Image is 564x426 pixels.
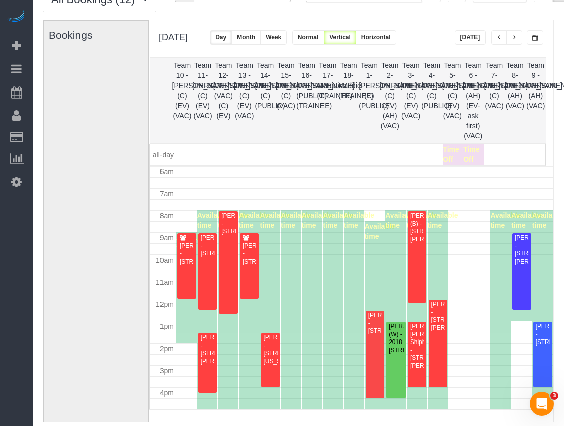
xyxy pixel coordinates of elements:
span: 6am [160,167,174,176]
div: [PERSON_NAME] - [STREET_ADDRESS][US_STATE] [263,334,278,365]
div: [PERSON_NAME] - [STREET_ADDRESS][PERSON_NAME] [514,234,529,266]
span: 8am [160,212,174,220]
div: [PERSON_NAME] [PERSON_NAME] Shipham - [STREET_ADDRESS][PERSON_NAME] [410,323,425,370]
span: Available time [428,211,458,229]
th: Team 1- [PERSON_NAME] (C)(PUBLIC) [359,58,379,143]
th: Team 10 - [PERSON_NAME] (C)(EV)(VAC) [172,58,192,143]
iframe: Intercom live chat [530,392,554,416]
span: Available time [239,211,270,229]
div: [PERSON_NAME] - [STREET_ADDRESS] [221,212,236,235]
span: Available time [176,233,207,251]
span: Available time [385,211,416,229]
span: 4pm [160,389,174,397]
th: Team 4- [PERSON_NAME] (C)(PUBLIC) [421,58,442,143]
span: Available time [532,211,563,229]
span: Available time [281,211,311,229]
th: Team 13 - [PERSON_NAME] (C)(EV)(VAC) [234,58,255,143]
div: [PERSON_NAME] - [STREET_ADDRESS] [368,312,383,335]
button: Normal [292,30,324,45]
span: 1pm [160,322,174,330]
span: Available time [218,211,249,229]
div: [PERSON_NAME] (W) - 2018 [STREET_ADDRESS] [388,323,404,354]
th: Team 2- [PERSON_NAME] (C)(EV)(AH)(VAC) [380,58,400,143]
div: [PERSON_NAME] - [STREET_ADDRESS][PERSON_NAME] [431,301,446,332]
th: Team 17- Marquise (TRAINEE) [317,58,338,143]
span: 10am [156,256,174,264]
button: Day [210,30,232,45]
button: Week [260,30,287,45]
th: Team 7- [PERSON_NAME] (C) (VAC) [484,58,504,143]
span: 11am [156,278,174,286]
span: Available time [197,211,228,229]
span: Available time [365,222,395,240]
th: Team 6 - [PERSON_NAME] (AH)(EV-ask first)(VAC) [463,58,484,143]
span: 9am [160,234,174,242]
h3: Bookings [49,29,151,41]
th: Team 8- [PERSON_NAME] (AH)(VAC) [505,58,525,143]
th: Team 15- [PERSON_NAME] (C) (VAC) [276,58,296,143]
button: [DATE] [455,30,486,45]
span: 3pm [160,367,174,375]
th: Team 16- [PERSON_NAME] (PUBLIC)(TRAINEE) [296,58,317,143]
button: Vertical [324,30,356,45]
span: Available time [344,211,374,229]
div: [PERSON_NAME] - [STREET_ADDRESS] [179,242,194,266]
span: Available time [407,211,437,229]
h2: [DATE] [159,30,188,43]
th: Team 12- [PERSON_NAME] (VAC)(C)(EV) [213,58,234,143]
span: 3 [550,392,558,400]
th: Team 3- [PERSON_NAME] (C)(EV)(VAC) [400,58,421,143]
span: Available time [511,211,542,229]
th: Team 9 - [PERSON_NAME] (AH) (VAC) [525,58,546,143]
div: [PERSON_NAME] (B) - [STREET_ADDRESS][PERSON_NAME] [410,212,425,243]
button: Month [231,30,261,45]
span: Available time [323,211,353,229]
div: [PERSON_NAME] - [STREET_ADDRESS] [200,234,215,258]
span: 12pm [156,300,174,308]
th: Team 5- [PERSON_NAME] (C)(EV)(VAC) [442,58,463,143]
span: Available time [302,211,333,229]
div: [PERSON_NAME] - [STREET_ADDRESS][PERSON_NAME] [200,334,215,365]
th: Team 14- [PERSON_NAME] (C) (PUBLIC) [255,58,275,143]
button: Horizontal [356,30,396,45]
span: Time Off [463,145,479,163]
div: [PERSON_NAME] - [STREET_ADDRESS] [535,323,550,346]
div: [PERSON_NAME] - [STREET_ADDRESS] [242,242,257,266]
span: 7am [160,190,174,198]
img: Automaid Logo [6,10,26,24]
th: Team 18- Maddie (TRAINEE) [338,58,359,143]
span: Available time [260,211,291,229]
span: 2pm [160,345,174,353]
th: Team 11- [PERSON_NAME] (C)(EV)(VAC) [192,58,213,143]
span: Available time [490,211,521,229]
